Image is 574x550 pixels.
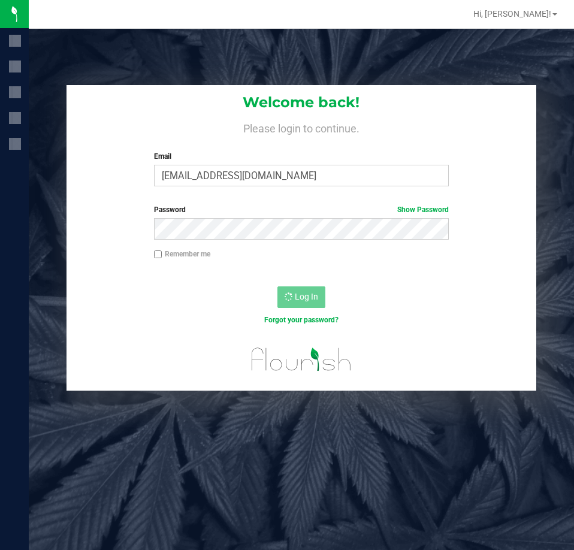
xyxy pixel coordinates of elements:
[154,151,449,162] label: Email
[67,95,536,110] h1: Welcome back!
[154,206,186,214] span: Password
[243,338,360,381] img: flourish_logo.svg
[295,292,318,301] span: Log In
[473,9,551,19] span: Hi, [PERSON_NAME]!
[154,249,210,259] label: Remember me
[277,286,325,308] button: Log In
[397,206,449,214] a: Show Password
[264,316,339,324] a: Forgot your password?
[154,250,162,259] input: Remember me
[67,120,536,134] h4: Please login to continue.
